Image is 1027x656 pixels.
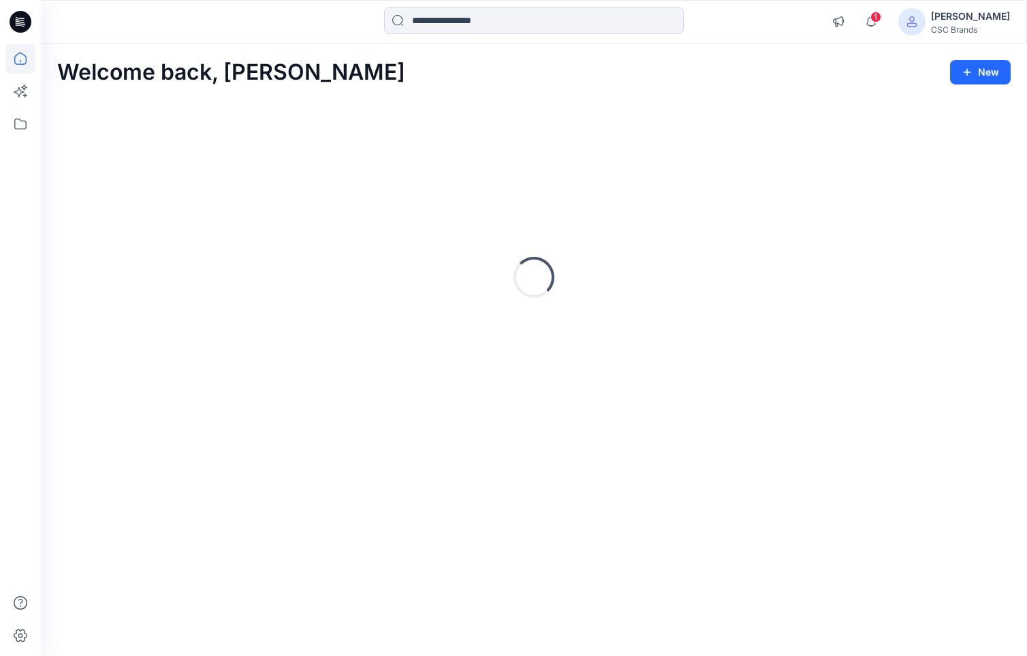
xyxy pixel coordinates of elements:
[57,60,405,85] h2: Welcome back, [PERSON_NAME]
[950,60,1011,84] button: New
[870,12,881,22] span: 1
[906,16,917,27] svg: avatar
[931,8,1010,25] div: [PERSON_NAME]
[931,25,1010,35] div: CSC Brands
